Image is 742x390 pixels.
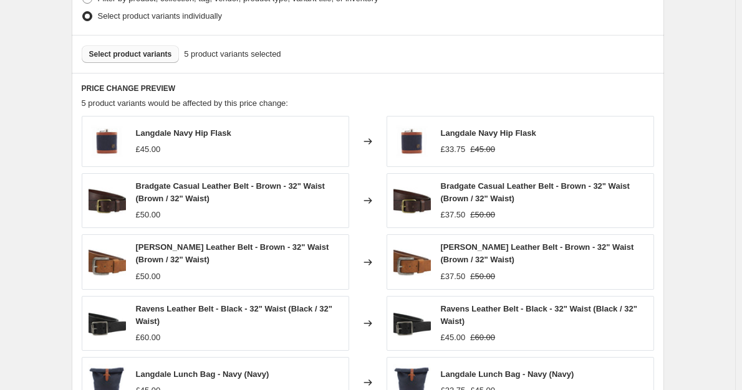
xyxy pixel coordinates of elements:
[441,181,630,203] span: Bradgate Casual Leather Belt - Brown - 32" Waist (Brown / 32" Waist)
[393,123,431,160] img: mens-british-belt-company-langham-hip-flask-accessories_80x.jpg
[89,305,126,342] img: mens_british-belt-company_ravens_2500042_accessories_black_80x.jpg
[393,305,431,342] img: mens_british-belt-company_ravens_2500042_accessories_black_80x.jpg
[136,128,231,138] span: Langdale Navy Hip Flask
[393,244,431,281] img: mens_british-belt-company_marden_2500002_accessories_brown_80x.jpg
[470,270,495,283] strike: £50.00
[470,143,495,156] strike: £45.00
[136,181,325,203] span: Bradgate Casual Leather Belt - Brown - 32" Waist (Brown / 32" Waist)
[393,182,431,219] img: mens_british-belt-company_bradgate_2580670_accessories_brown_1_1_80x.jpg
[441,270,466,283] div: £37.50
[136,270,161,283] div: £50.00
[136,143,161,156] div: £45.00
[98,11,222,21] span: Select product variants individually
[136,242,329,264] span: [PERSON_NAME] Leather Belt - Brown - 32" Waist (Brown / 32" Waist)
[82,83,654,93] h6: PRICE CHANGE PREVIEW
[82,98,288,108] span: 5 product variants would be affected by this price change:
[441,209,466,221] div: £37.50
[441,242,634,264] span: [PERSON_NAME] Leather Belt - Brown - 32" Waist (Brown / 32" Waist)
[89,244,126,281] img: mens_british-belt-company_marden_2500002_accessories_brown_80x.jpg
[136,304,332,326] span: Ravens Leather Belt - Black - 32" Waist (Black / 32" Waist)
[470,331,495,344] strike: £60.00
[441,143,466,156] div: £33.75
[441,331,466,344] div: £45.00
[470,209,495,221] strike: £50.00
[89,49,172,59] span: Select product variants
[441,128,536,138] span: Langdale Navy Hip Flask
[184,48,281,60] span: 5 product variants selected
[136,369,269,379] span: Langdale Lunch Bag - Navy (Navy)
[89,182,126,219] img: mens_british-belt-company_bradgate_2580670_accessories_brown_1_1_80x.jpg
[441,304,637,326] span: Ravens Leather Belt - Black - 32" Waist (Black / 32" Waist)
[82,45,180,63] button: Select product variants
[136,209,161,221] div: £50.00
[441,369,574,379] span: Langdale Lunch Bag - Navy (Navy)
[89,123,126,160] img: mens-british-belt-company-langham-hip-flask-accessories_80x.jpg
[136,331,161,344] div: £60.00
